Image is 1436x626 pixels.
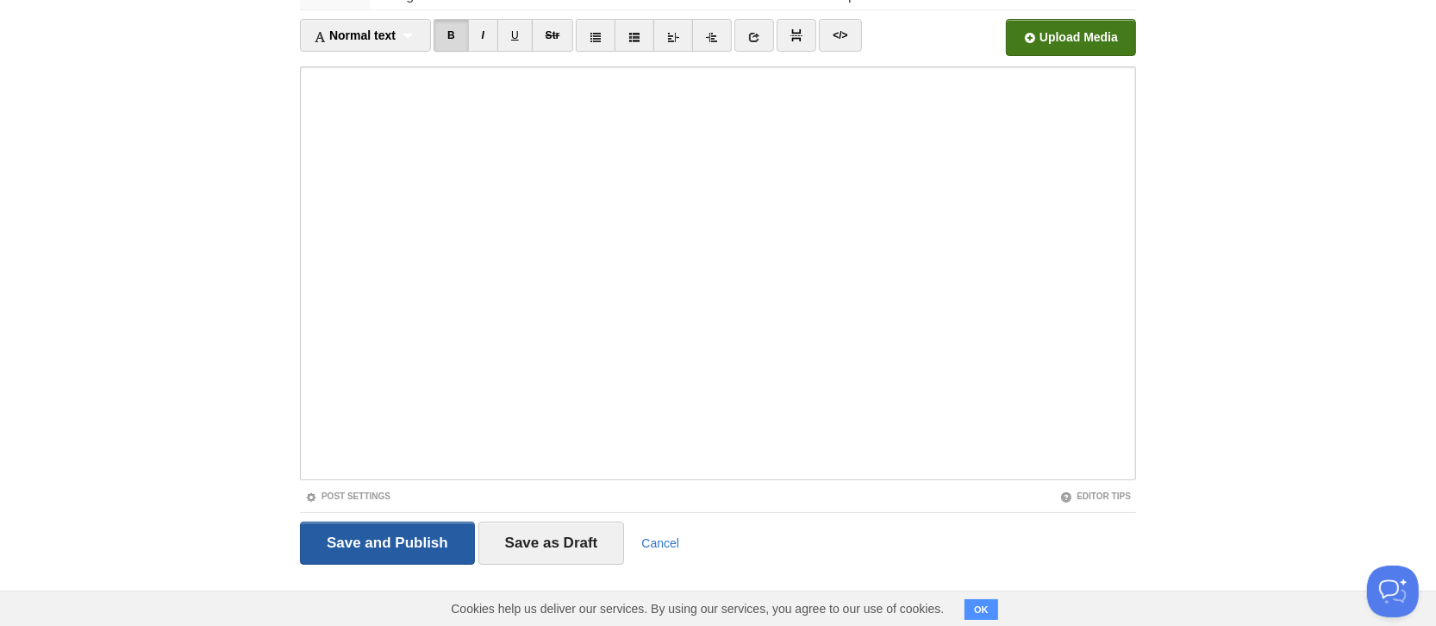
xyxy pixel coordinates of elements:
input: Save and Publish [300,522,475,565]
a: Post Settings [305,491,390,501]
input: Save as Draft [478,522,625,565]
del: Str [546,29,560,41]
a: </> [819,19,861,52]
img: pagebreak-icon.png [790,29,802,41]
a: U [497,19,533,52]
a: Str [532,19,574,52]
span: Normal text [314,28,396,42]
a: Editor Tips [1060,491,1131,501]
a: B [434,19,469,52]
a: I [468,19,498,52]
button: OK [965,599,998,620]
span: Cookies help us deliver our services. By using our services, you agree to our use of cookies. [434,592,961,626]
iframe: Help Scout Beacon - Open [1367,566,1419,617]
a: Cancel [641,536,679,550]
